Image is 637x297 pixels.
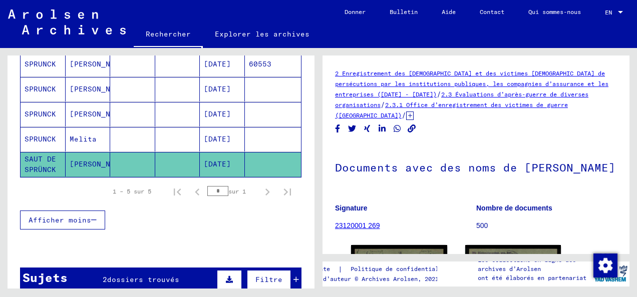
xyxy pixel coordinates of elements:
mat-cell: [PERSON_NAME] [66,52,111,76]
span: dossiers trouvés [107,275,179,284]
span: EN [605,9,616,16]
span: 2 [103,275,107,284]
a: 2.3.1 Office d’enregistrement des victimes de guerre ([GEOGRAPHIC_DATA]) [335,101,568,119]
a: Explorer les archives [203,22,322,46]
button: Page suivante [257,181,277,201]
a: Politique de confidentialité [343,264,461,274]
b: Nombre de documents [476,204,552,212]
div: Sujets [23,268,68,286]
span: Afficher moins [29,215,91,224]
mat-cell: [DATE] [200,77,245,101]
button: Partager sur LinkedIn [377,122,388,135]
p: 500 [476,220,617,231]
p: Les collections en ligne des archives d’Arolsen [478,255,591,273]
button: Partager sur WhatsApp [392,122,403,135]
a: 2.3 Évaluations d’après-guerre de diverses organisations [335,90,588,108]
p: Droits d’auteur © Archives Arolsen, 2021 [298,274,461,283]
div: 1 – 5 sur 5 [113,187,151,196]
font: | [338,264,343,274]
button: Partager sur Twitter [347,122,358,135]
button: Copier le lien [407,122,417,135]
button: Première page [167,181,187,201]
a: 23120001 269 [335,221,380,229]
button: Dernière page [277,181,297,201]
mat-cell: [PERSON_NAME] [66,77,111,101]
b: Signature [335,204,368,212]
span: / [437,89,441,98]
button: Filtre [247,270,291,289]
p: ont été élaborés en partenariat avec [478,273,591,291]
button: Page précédente [187,181,207,201]
a: 2 Enregistrement des [DEMOGRAPHIC_DATA] et des victimes [DEMOGRAPHIC_DATA] de persécutions par le... [335,69,608,98]
mat-cell: 60553 [245,52,301,76]
mat-cell: SPRUNCK [21,77,66,101]
button: Partager sur Facebook [333,122,343,135]
mat-cell: [DATE] [200,52,245,76]
mat-cell: Melita [66,127,111,151]
img: Arolsen_neg.svg [8,9,126,34]
mat-cell: [PERSON_NAME] [66,152,111,176]
img: Modifier le consentement [593,253,617,277]
mat-cell: SAUT DE SPRÜNCK [21,152,66,176]
button: Afficher moins [20,210,105,229]
mat-cell: [DATE] [200,152,245,176]
a: Rechercher [134,22,203,48]
span: / [402,110,406,119]
mat-cell: [DATE] [200,102,245,126]
font: sur 1 [228,187,246,195]
mat-cell: SPRUNCK [21,52,66,76]
mat-cell: [DATE] [200,127,245,151]
button: Partager sur Xing [362,122,373,135]
div: Modifier le consentement [593,253,617,277]
span: Filtre [255,275,282,284]
img: yv_logo.png [592,261,629,286]
span: / [381,100,385,109]
h1: Documents avec des noms de [PERSON_NAME] [335,144,617,188]
mat-cell: SPRUNCK [21,102,66,126]
mat-cell: SPRUNCK [21,127,66,151]
mat-cell: [PERSON_NAME] [66,102,111,126]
